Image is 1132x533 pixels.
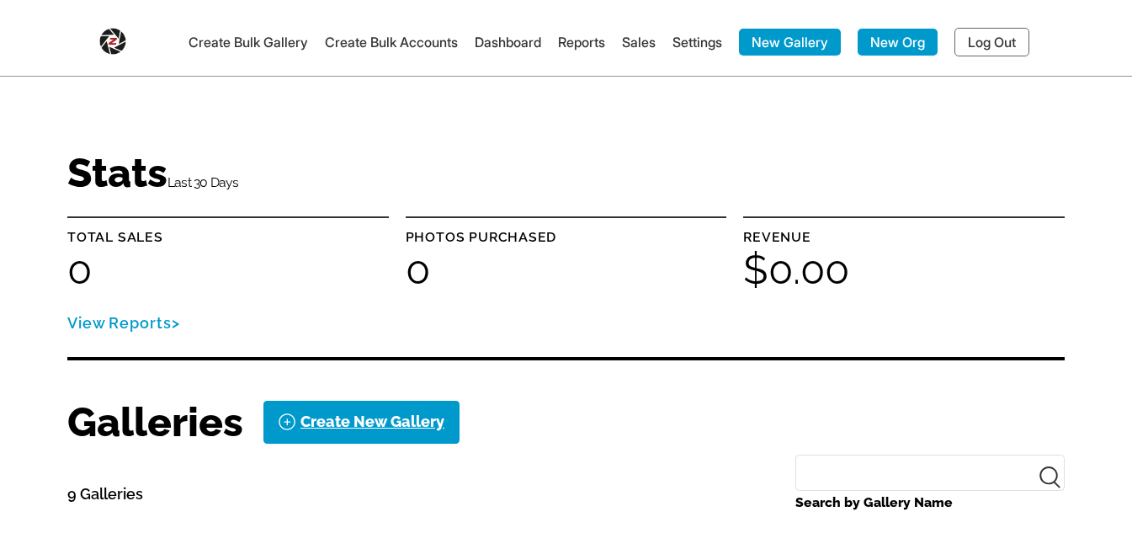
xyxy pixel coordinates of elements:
p: Photos purchased [406,226,727,249]
a: Reports [558,34,605,51]
span: 9 Galleries [67,485,143,503]
a: Settings [672,34,722,51]
label: Search by Gallery Name [795,491,1065,514]
a: Dashboard [475,34,541,51]
a: Create Bulk Accounts [325,34,458,51]
img: Snapphound Logo [99,21,126,55]
h1: 0 [406,249,727,290]
h1: Stats [67,152,239,196]
h1: $0.00 [743,249,1065,290]
a: New Gallery [739,29,841,56]
p: Revenue [743,226,1065,249]
a: Sales [622,34,656,51]
div: Create New Gallery [300,408,444,435]
a: View Reports [67,314,180,332]
a: Create New Gallery [263,401,460,443]
small: Last 30 Days [167,174,239,190]
a: Log Out [954,28,1029,56]
a: Create Bulk Gallery [189,34,308,51]
a: New Org [858,29,938,56]
h1: 0 [67,249,389,290]
p: Total sales [67,226,389,249]
h1: Galleries [67,402,243,442]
